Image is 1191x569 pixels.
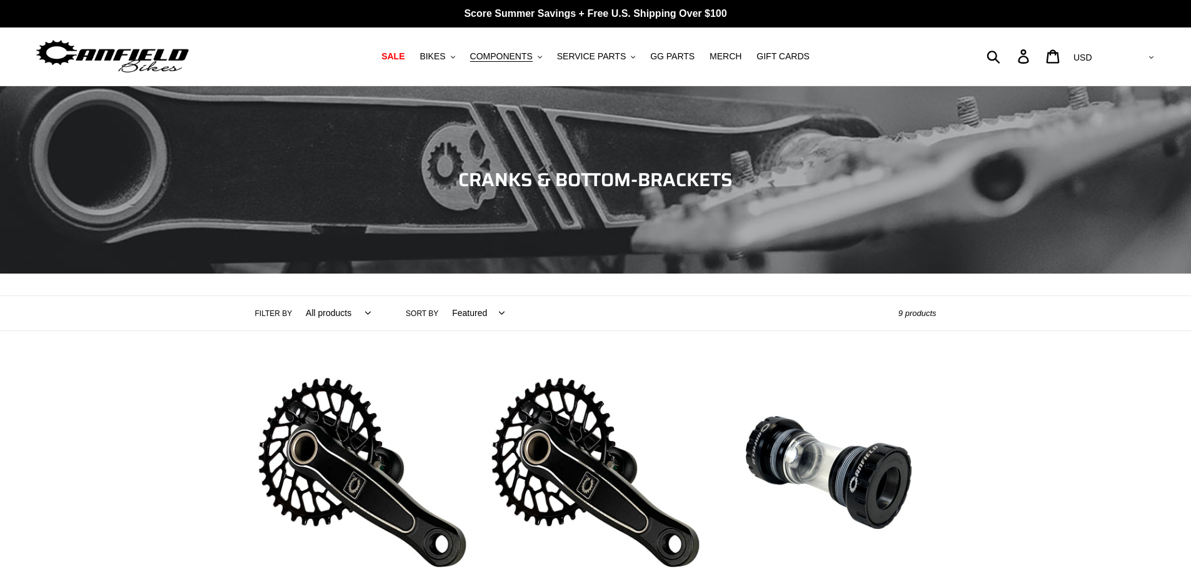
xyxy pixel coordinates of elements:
[413,48,461,65] button: BIKES
[756,51,810,62] span: GIFT CARDS
[650,51,695,62] span: GG PARTS
[551,48,641,65] button: SERVICE PARTS
[644,48,701,65] a: GG PARTS
[381,51,405,62] span: SALE
[750,48,816,65] a: GIFT CARDS
[557,51,626,62] span: SERVICE PARTS
[420,51,445,62] span: BIKES
[34,37,191,76] img: Canfield Bikes
[710,51,741,62] span: MERCH
[993,42,1025,70] input: Search
[458,165,733,194] span: CRANKS & BOTTOM-BRACKETS
[375,48,411,65] a: SALE
[470,51,533,62] span: COMPONENTS
[898,309,937,318] span: 9 products
[464,48,548,65] button: COMPONENTS
[406,308,438,319] label: Sort by
[703,48,748,65] a: MERCH
[255,308,293,319] label: Filter by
